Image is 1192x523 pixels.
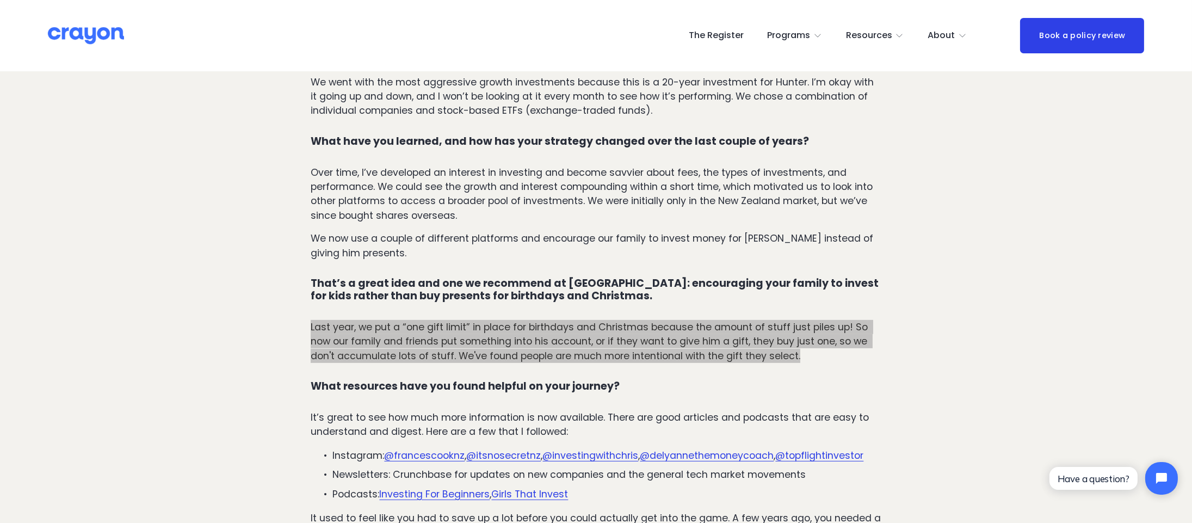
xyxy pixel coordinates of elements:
p: Instagram: , , , , [332,448,881,463]
strong: That’s a great idea and one we recommend at [GEOGRAPHIC_DATA]: encouraging your family to invest ... [311,276,881,303]
a: @topflightinvestor [775,449,863,462]
p: Newsletters: Crunchbase for updates on new companies and the general tech market movements [332,467,881,482]
strong: What resources have you found helpful on your journey? [311,379,620,393]
a: Girls That Invest [491,488,568,501]
p: Over time, I’ve developed an interest in investing and become savvier about fees, the types of in... [311,165,881,223]
strong: What have you learned, and how has your strategy changed over the last couple of years? [311,134,809,149]
span: Resources [846,28,892,44]
a: The Register [689,27,744,45]
a: folder dropdown [928,27,967,45]
span: Programs [767,28,810,44]
iframe: Tidio Chat [1040,453,1187,504]
a: @itsnosecretnz [466,449,541,462]
a: @delyannethemoneycoach [640,449,774,462]
a: @investingwithchris [542,449,638,462]
a: folder dropdown [846,27,904,45]
a: folder dropdown [767,27,822,45]
span: About [928,28,955,44]
a: Book a policy review [1020,18,1144,53]
p: It’s great to see how much more information is now available. There are good articles and podcast... [311,410,881,439]
p: We went with the most aggressive growth investments because this is a 20-year investment for Hunt... [311,75,881,118]
a: @francescooknz [384,449,465,462]
p: Podcasts: , [332,487,881,501]
img: Crayon [48,26,124,45]
p: We now use a couple of different platforms and encourage our family to invest money for [PERSON_N... [311,231,881,260]
p: Last year, we put a “one gift limit” in place for birthdays and Christmas because the amount of s... [311,320,881,363]
a: Investing For Beginners [379,488,490,501]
